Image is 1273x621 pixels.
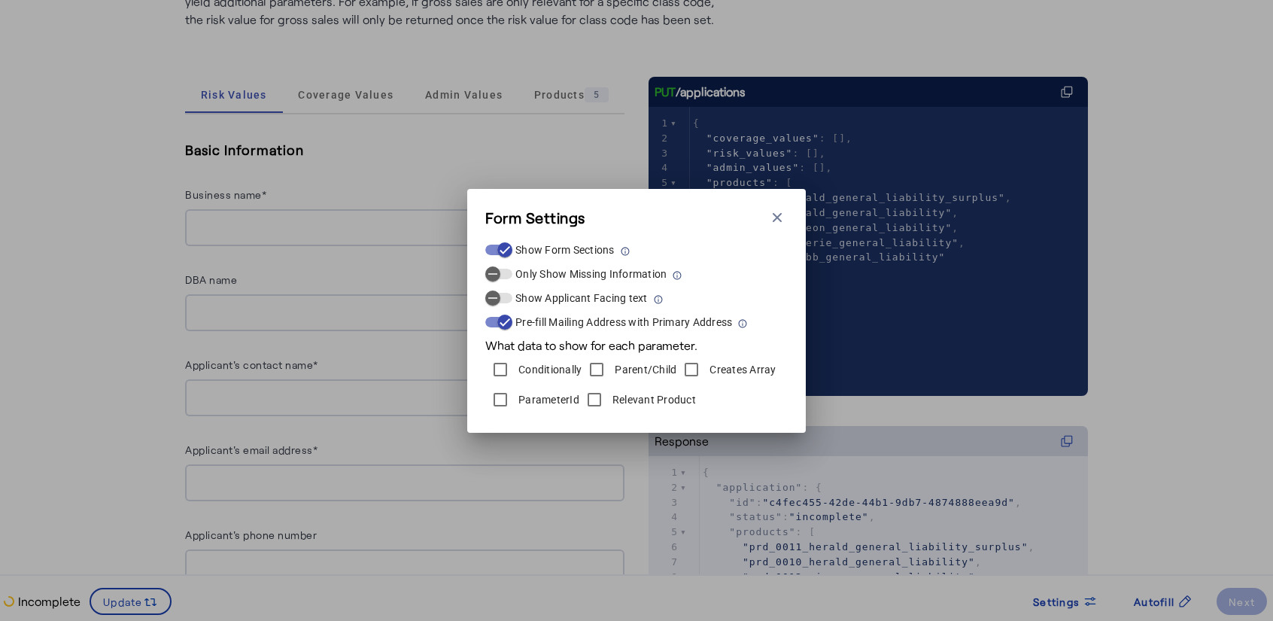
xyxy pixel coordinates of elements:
[609,392,696,407] label: Relevant Product
[485,330,788,355] div: What data to show for each parameter.
[512,266,667,282] label: Only Show Missing Information
[706,362,776,377] label: Creates Array
[612,362,676,377] label: Parent/Child
[512,291,648,306] label: Show Applicant Facing text
[515,362,582,377] label: Conditionally
[512,242,615,257] label: Show Form Sections
[485,207,585,228] h3: Form Settings
[512,315,732,330] label: Pre-fill Mailing Address with Primary Address
[515,392,579,407] label: ParameterId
